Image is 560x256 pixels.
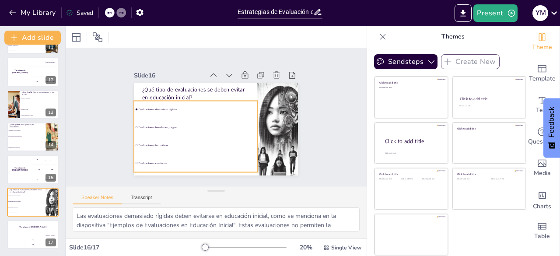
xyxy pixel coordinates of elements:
[45,60,56,70] button: Delete Slide
[21,103,58,104] span: Privacidad de los datos
[51,169,53,170] div: Jaap
[122,195,161,204] button: Transcript
[21,115,58,116] span: Aumento de la carga de trabajo
[45,109,56,116] div: 13
[92,32,103,42] span: Position
[7,6,59,20] button: My Library
[457,178,485,180] div: Click to add text
[8,49,45,50] span: Evaluaciones orales
[66,9,93,17] div: Saved
[33,57,59,67] div: 100
[7,244,24,249] div: 100
[7,226,59,228] h4: The winner is [PERSON_NAME]
[147,78,243,150] span: Evaluaciones basadas en juegos
[33,67,59,77] div: 200
[536,105,548,115] span: Text
[33,165,59,175] div: 200
[473,4,517,22] button: Present
[532,4,548,22] button: y M
[10,123,43,128] p: ¿Cómo puede la IA ayudar a los educadores?
[374,54,437,69] button: Sendsteps
[33,190,44,201] button: Duplicate Slide
[525,26,560,58] div: Change the overall theme
[8,141,45,142] span: Limitando las opciones de evaluación
[24,238,42,239] div: Jaap
[534,231,550,241] span: Table
[8,212,45,213] span: Evaluaciones continuas
[7,155,59,184] div: 15
[525,215,560,247] div: Add a table
[21,109,58,110] span: Interacción social
[379,87,442,89] div: Click to add text
[33,158,44,168] button: Duplicate Slide
[157,64,254,136] span: Evaluaciones demasiado rígidas
[33,60,44,70] button: Duplicate Slide
[534,168,551,178] span: Media
[295,243,316,252] div: 20 %
[45,158,56,168] button: Delete Slide
[7,243,24,244] div: [PERSON_NAME]
[45,141,56,149] div: 14
[7,70,33,74] h4: The winner is [PERSON_NAME]
[528,137,556,147] span: Questions
[45,125,56,136] button: Delete Slide
[45,43,56,51] div: 11
[24,239,42,249] div: 200
[401,178,420,180] div: Click to add text
[136,93,233,165] span: Evaluaciones formativas
[22,91,56,96] p: ¿Qué desafío ético se presenta con el uso de IA?
[45,76,56,84] div: 12
[8,195,45,196] span: Evaluaciones demasiado rígidas
[331,244,361,251] span: Single View
[379,172,442,176] div: Click to add title
[8,147,45,148] span: Disminuyendo la participación
[172,32,233,79] div: Slide 16
[525,89,560,121] div: Add text boxes
[441,54,500,69] button: Create New
[33,223,44,233] button: Duplicate Slide
[73,207,360,231] textarea: Las evaluaciones demasiado rígidas deben evitarse en educación inicial, como se menciona en la di...
[7,57,59,86] div: 12
[4,31,61,45] button: Add slide
[45,190,56,201] button: Delete Slide
[73,195,122,204] button: Speaker Notes
[491,178,519,180] div: Click to add text
[390,26,516,47] p: Themes
[543,98,560,158] button: Feedback - Show survey
[33,77,59,87] div: 300
[8,201,45,202] span: Evaluaciones basadas en juegos
[533,202,551,211] span: Charts
[33,155,59,165] div: 100
[385,138,441,145] div: Click to add title
[42,235,59,236] div: [PERSON_NAME]
[33,175,59,184] div: 300
[33,93,44,103] button: Duplicate Slide
[8,45,45,46] span: Exámenes estandarizados
[379,81,442,84] div: Click to add title
[7,123,59,151] div: 14
[422,178,442,180] div: Click to add text
[525,184,560,215] div: Add charts and graphs
[532,42,552,52] span: Theme
[8,136,45,137] span: Proporcionando informes detallados
[548,107,556,137] span: Feedback
[457,126,520,130] div: Click to add title
[529,74,556,84] span: Template
[525,121,560,152] div: Get real-time input from your audience
[7,220,59,249] div: 17
[45,206,56,214] div: 16
[7,188,59,217] div: 16
[126,107,222,179] span: Evaluaciones continuas
[385,152,440,154] div: Click to add body
[69,30,83,44] div: Layout
[45,174,56,182] div: 15
[7,90,59,119] div: 13
[10,189,43,193] p: ¿Qué tipo de evaluaciones se deben evitar en educación inicial?
[532,5,548,21] div: y M
[8,130,45,131] span: Aumentando la carga de trabajo
[45,223,56,233] button: Delete Slide
[7,167,33,172] h4: The winner is [PERSON_NAME]
[45,93,56,103] button: Delete Slide
[238,6,313,18] input: Insert title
